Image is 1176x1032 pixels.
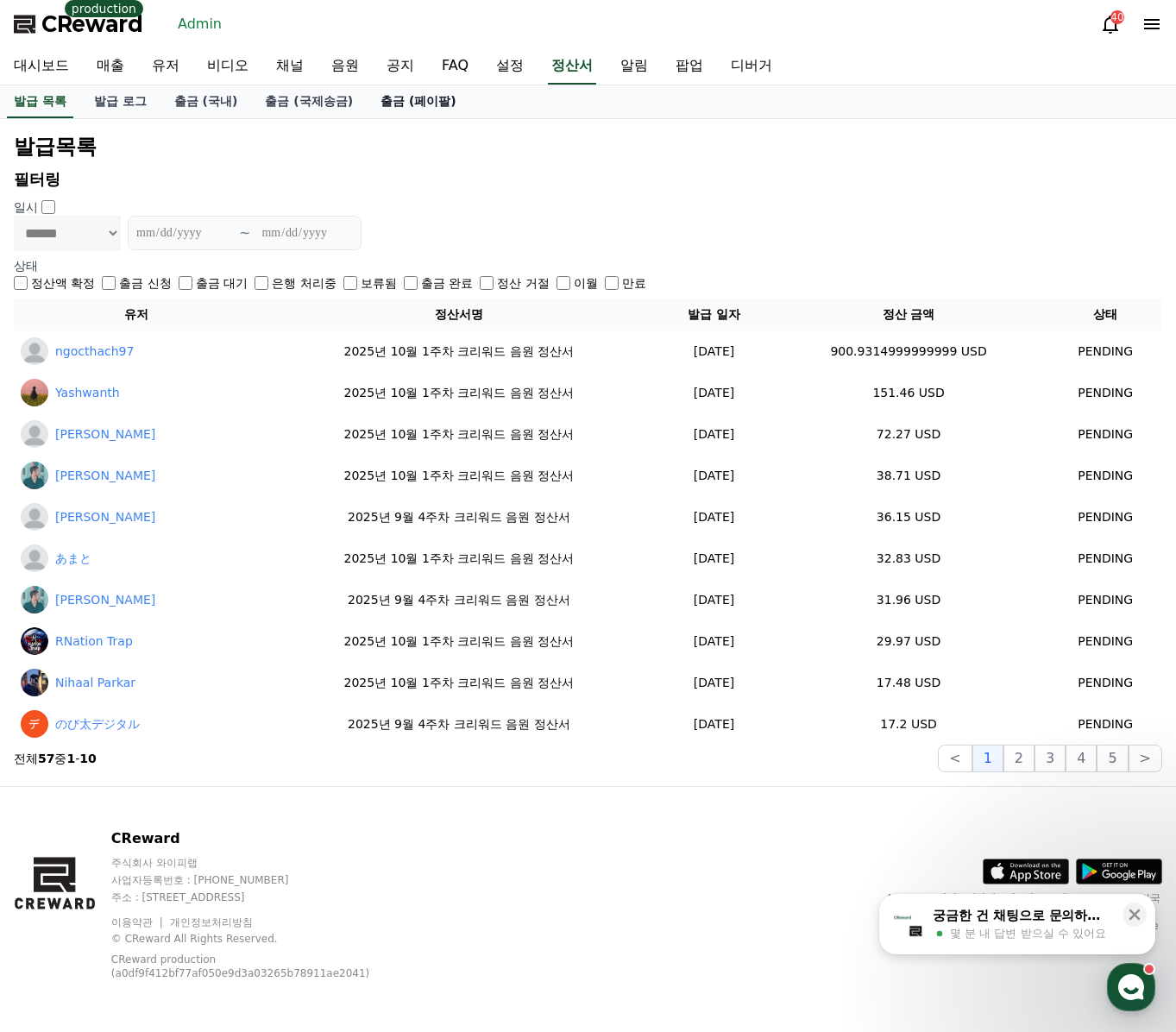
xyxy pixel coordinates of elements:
p: © CReward All Rights Reserved. [111,932,414,946]
a: 발급 목록 [7,85,73,118]
a: [PERSON_NAME] [55,425,155,444]
a: 매출 [83,48,138,85]
a: 설정 [482,48,538,85]
h2: 발급목록 [14,133,1162,160]
td: 2025년 9월 4주차 크리워드 음원 정산서 [258,496,659,538]
a: のび太デジタル [55,715,140,733]
td: [DATE] [659,703,768,745]
a: 알림 [607,48,662,85]
label: 정산액 확정 [31,274,95,292]
a: 유저 [138,48,193,85]
a: あまと [55,550,91,568]
td: 900.9314999999999 USD [769,330,1049,372]
td: 36.15 USD [769,496,1049,538]
a: Nihaal Parkar [55,674,135,692]
td: [DATE] [659,330,768,372]
td: PENDING [1048,662,1162,703]
button: 1 [972,745,1003,772]
td: [DATE] [659,620,768,662]
td: [DATE] [659,579,768,620]
th: 정산 금액 [769,299,1049,330]
a: 홈 [5,547,114,590]
img: Yashwanth [21,379,48,406]
a: 출금 (국내) [160,85,252,118]
p: CReward production (a0df9f412bf77af050e9d3a03265b78911ae2041) [111,953,387,980]
p: 상태 [14,257,1162,274]
td: 2025년 10월 1주차 크리워드 음원 정산서 [258,372,659,413]
img: Tony Yeung [21,462,48,489]
button: 5 [1097,745,1128,772]
a: 대화 [114,547,223,590]
td: PENDING [1048,579,1162,620]
strong: 1 [66,752,75,765]
a: FAQ [428,48,482,85]
label: 정산 거절 [497,274,549,292]
a: 이용약관 [111,916,166,928]
a: 음원 [318,48,373,85]
td: [DATE] [659,662,768,703]
img: Tony Yeung [21,586,48,614]
label: 출금 완료 [421,274,473,292]
td: PENDING [1048,703,1162,745]
td: PENDING [1048,330,1162,372]
td: 151.46 USD [769,372,1049,413]
td: 31.96 USD [769,579,1049,620]
th: 발급 일자 [659,299,768,330]
img: ngocthach97 [21,337,48,365]
label: 은행 처리중 [272,274,336,292]
a: 발급 로그 [80,85,160,118]
td: 32.83 USD [769,538,1049,579]
th: 유저 [14,299,258,330]
a: 40 [1100,14,1121,35]
td: 2025년 10월 1주차 크리워드 음원 정산서 [258,538,659,579]
a: Yashwanth [55,384,120,402]
a: 팝업 [662,48,717,85]
td: 2025년 10월 1주차 크리워드 음원 정산서 [258,330,659,372]
td: 2025년 10월 1주차 크리워드 음원 정산서 [258,413,659,455]
td: PENDING [1048,455,1162,496]
a: 비디오 [193,48,262,85]
td: PENDING [1048,372,1162,413]
p: 필터링 [14,167,1162,192]
a: [PERSON_NAME] [55,591,155,609]
button: 3 [1035,745,1066,772]
button: < [938,745,972,772]
td: 2025년 10월 1주차 크리워드 음원 정산서 [258,662,659,703]
td: 17.48 USD [769,662,1049,703]
p: App Store, iCloud, iCloud Drive 및 iTunes Store는 미국과 그 밖의 나라 및 지역에서 등록된 Apple Inc.의 서비스 상표입니다. Goo... [886,891,1162,947]
p: 전체 중 - [14,750,97,767]
td: 17.2 USD [769,703,1049,745]
th: 상태 [1048,299,1162,330]
td: 2025년 9월 4주차 크리워드 음원 정산서 [258,579,659,620]
a: 디버거 [717,48,786,85]
label: 보류됨 [361,274,397,292]
label: 출금 신청 [119,274,171,292]
span: 대화 [158,574,179,588]
td: PENDING [1048,538,1162,579]
img: あまと [21,544,48,572]
td: PENDING [1048,620,1162,662]
button: > [1129,745,1162,772]
a: 출금 (국제송금) [251,85,367,118]
p: 일시 [14,198,38,216]
p: 주소 : [STREET_ADDRESS] [111,890,414,904]
img: Frank [21,503,48,531]
label: 출금 대기 [196,274,248,292]
a: 정산서 [548,48,596,85]
p: ~ [239,223,250,243]
td: [DATE] [659,455,768,496]
td: [DATE] [659,538,768,579]
td: 29.97 USD [769,620,1049,662]
p: CReward [111,828,414,849]
a: 개인정보처리방침 [170,916,253,928]
td: PENDING [1048,496,1162,538]
td: 72.27 USD [769,413,1049,455]
a: 출금 (페이팔) [367,85,470,118]
a: Admin [171,10,229,38]
strong: 10 [79,752,96,765]
a: 채널 [262,48,318,85]
button: 4 [1066,745,1097,772]
td: 38.71 USD [769,455,1049,496]
td: 2025년 10월 1주차 크리워드 음원 정산서 [258,620,659,662]
span: 설정 [267,573,287,587]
